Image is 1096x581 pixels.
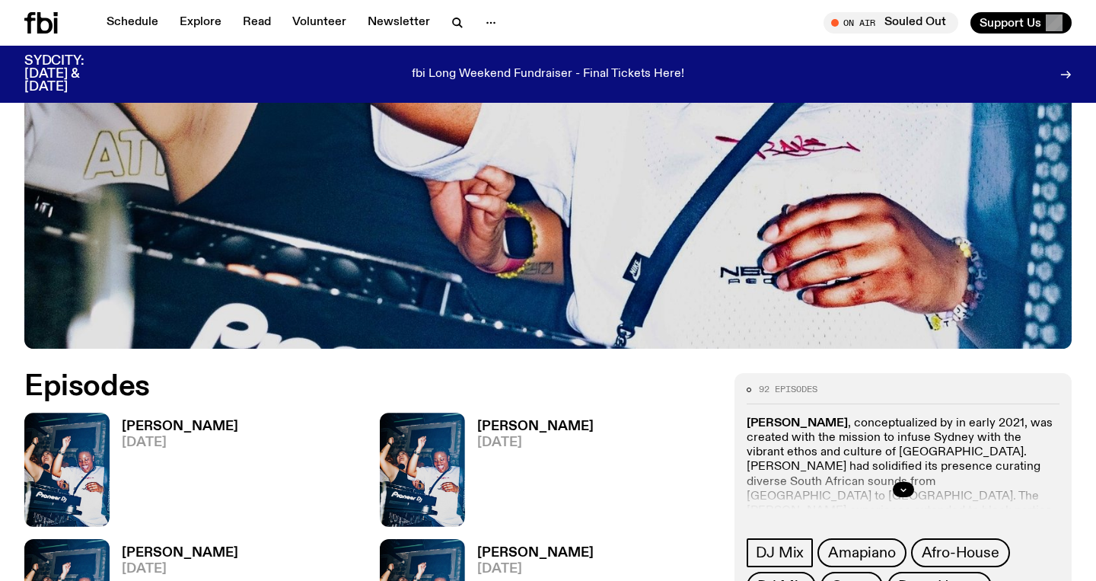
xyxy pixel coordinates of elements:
p: fbi Long Weekend Fundraiser - Final Tickets Here! [412,68,684,81]
a: [PERSON_NAME][DATE] [465,420,594,526]
a: Amapiano [817,538,906,567]
h3: [PERSON_NAME] [477,547,594,560]
span: Support Us [980,16,1041,30]
a: Explore [170,12,231,34]
span: [DATE] [122,563,238,576]
span: [DATE] [122,436,238,449]
span: [DATE] [477,563,594,576]
a: [PERSON_NAME][DATE] [110,420,238,526]
p: , conceptualized by in early 2021, was created with the mission to infuse Sydney with the vibrant... [747,417,1059,534]
strong: [PERSON_NAME] [747,417,848,429]
a: Volunteer [283,12,355,34]
h3: SYDCITY: [DATE] & [DATE] [24,55,122,94]
button: Support Us [970,12,1072,34]
a: Afro-House [911,538,1010,567]
span: DJ Mix [756,544,804,561]
span: [DATE] [477,436,594,449]
h3: [PERSON_NAME] [122,420,238,433]
a: Read [234,12,280,34]
span: 92 episodes [759,385,817,394]
a: DJ Mix [747,538,813,567]
button: On AirSouled Out [824,12,958,34]
h3: [PERSON_NAME] [477,420,594,433]
span: Afro-House [922,544,999,561]
a: Schedule [97,12,167,34]
span: Amapiano [828,544,895,561]
h3: [PERSON_NAME] [122,547,238,560]
h2: Episodes [24,373,716,401]
a: Newsletter [358,12,439,34]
